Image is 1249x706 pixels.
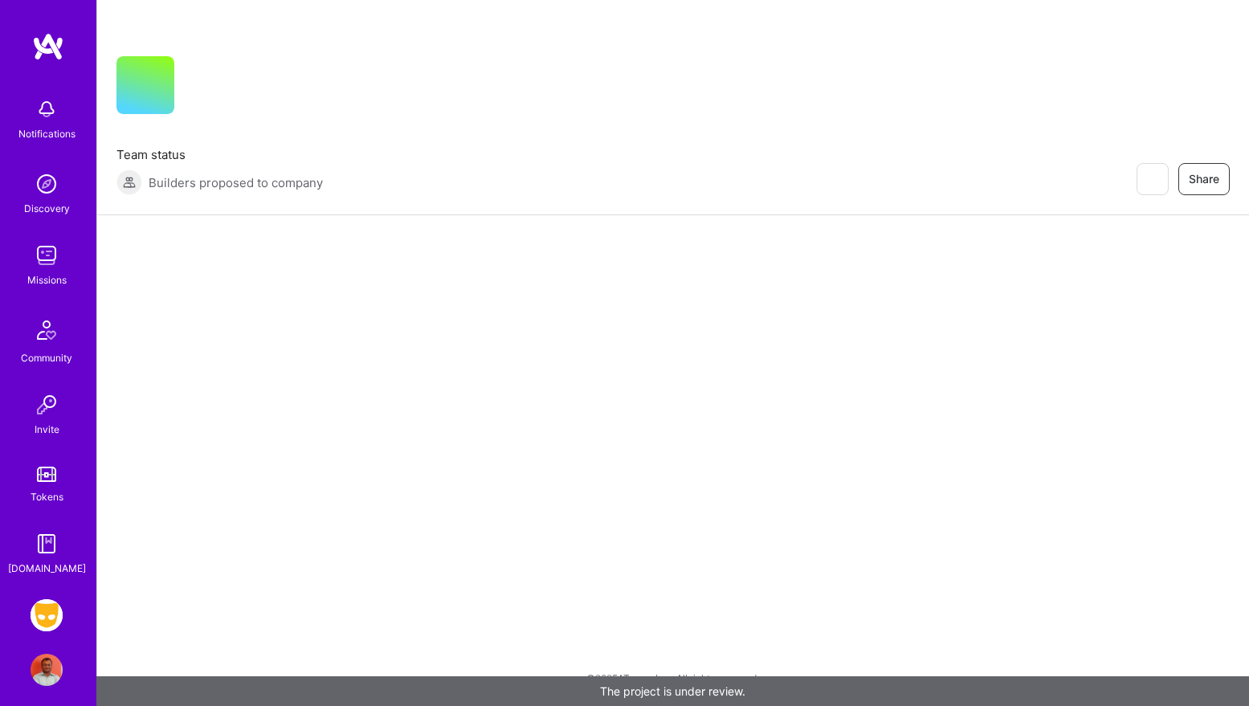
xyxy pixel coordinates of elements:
img: discovery [31,168,63,200]
i: icon EyeClosed [1145,173,1158,186]
i: icon CompanyGray [194,82,206,95]
img: tokens [37,467,56,482]
div: The project is under review. [96,676,1249,706]
a: Grindr: Mobile + BE + Cloud [27,599,67,631]
img: bell [31,93,63,125]
a: User Avatar [27,654,67,686]
div: Missions [27,271,67,288]
div: Notifications [18,125,76,142]
span: Builders proposed to company [149,174,323,191]
img: logo [32,32,64,61]
img: Community [27,311,66,349]
span: Share [1189,171,1219,187]
div: Discovery [24,200,70,217]
div: [DOMAIN_NAME] [8,560,86,577]
div: Community [21,349,72,366]
img: Invite [31,389,63,421]
button: Share [1178,163,1230,195]
img: Grindr: Mobile + BE + Cloud [31,599,63,631]
div: Tokens [31,488,63,505]
div: Invite [35,421,59,438]
img: teamwork [31,239,63,271]
img: Builders proposed to company [116,169,142,195]
img: guide book [31,528,63,560]
img: User Avatar [31,654,63,686]
span: Team status [116,146,323,163]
